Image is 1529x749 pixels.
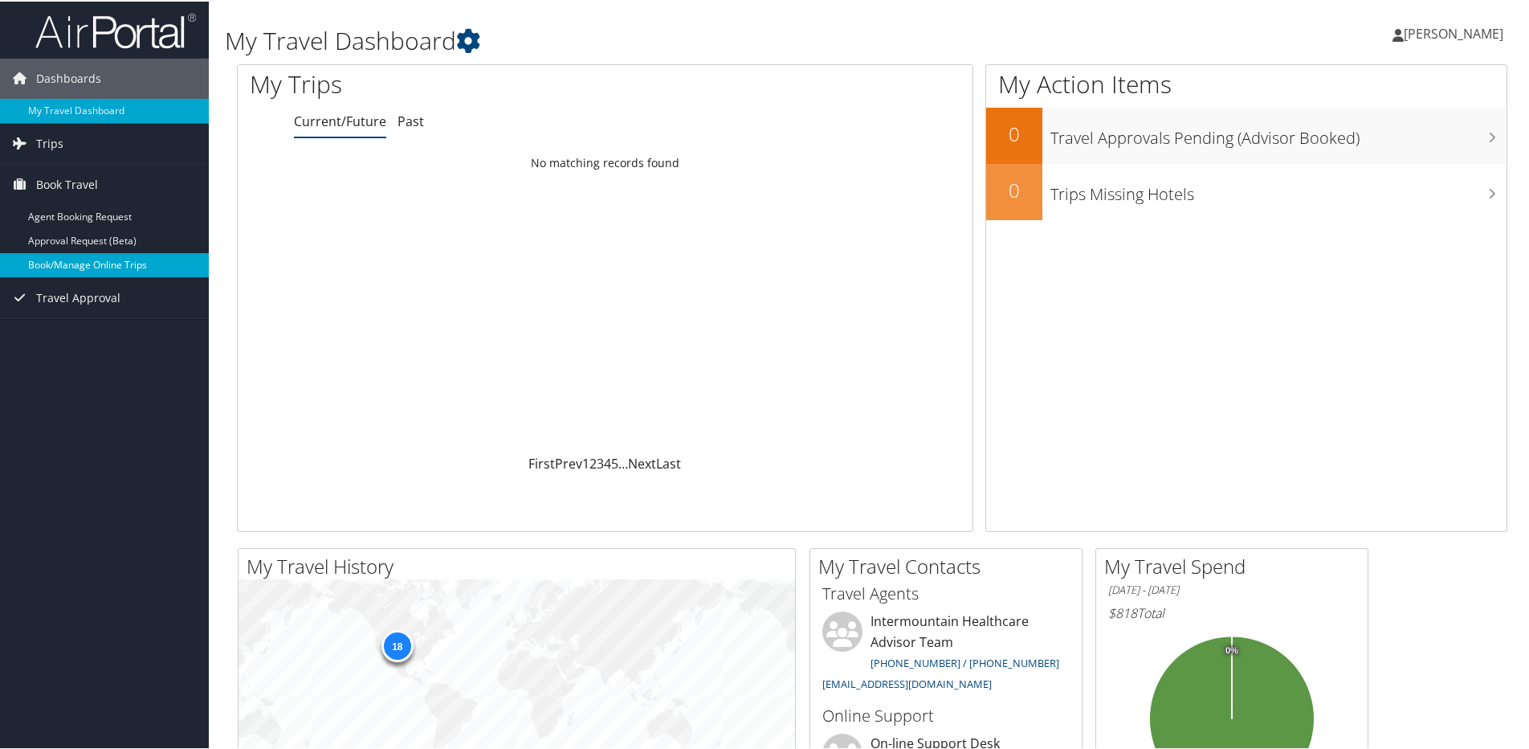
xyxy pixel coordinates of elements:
[986,106,1507,162] a: 0Travel Approvals Pending (Advisor Booked)
[986,119,1042,146] h2: 0
[611,453,618,471] a: 5
[656,453,681,471] a: Last
[1392,8,1519,56] a: [PERSON_NAME]
[398,111,424,129] a: Past
[247,551,795,579] h2: My Travel History
[628,453,656,471] a: Next
[814,610,1078,696] li: Intermountain Healthcare Advisor Team
[381,628,413,661] div: 18
[250,66,654,100] h1: My Trips
[238,147,972,176] td: No matching records found
[1050,174,1507,204] h3: Trips Missing Hotels
[36,276,120,317] span: Travel Approval
[1108,581,1356,596] h6: [DATE] - [DATE]
[822,703,1070,726] h3: Online Support
[822,581,1070,604] h3: Travel Agents
[986,175,1042,203] h2: 0
[35,10,196,48] img: airportal-logo.png
[986,162,1507,219] a: 0Trips Missing Hotels
[582,453,589,471] a: 1
[822,675,992,690] a: [EMAIL_ADDRESS][DOMAIN_NAME]
[36,57,101,97] span: Dashboards
[1104,551,1368,579] h2: My Travel Spend
[1108,603,1356,620] h6: Total
[555,453,582,471] a: Prev
[597,453,604,471] a: 3
[818,551,1082,579] h2: My Travel Contacts
[589,453,597,471] a: 2
[528,453,555,471] a: First
[1050,117,1507,148] h3: Travel Approvals Pending (Advisor Booked)
[1108,603,1137,620] span: $818
[36,122,63,162] span: Trips
[294,111,386,129] a: Current/Future
[604,453,611,471] a: 4
[986,66,1507,100] h1: My Action Items
[618,453,628,471] span: …
[871,654,1059,669] a: [PHONE_NUMBER] / [PHONE_NUMBER]
[225,23,1088,56] h1: My Travel Dashboard
[1404,23,1503,41] span: [PERSON_NAME]
[36,163,98,203] span: Book Travel
[1225,645,1238,654] tspan: 0%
